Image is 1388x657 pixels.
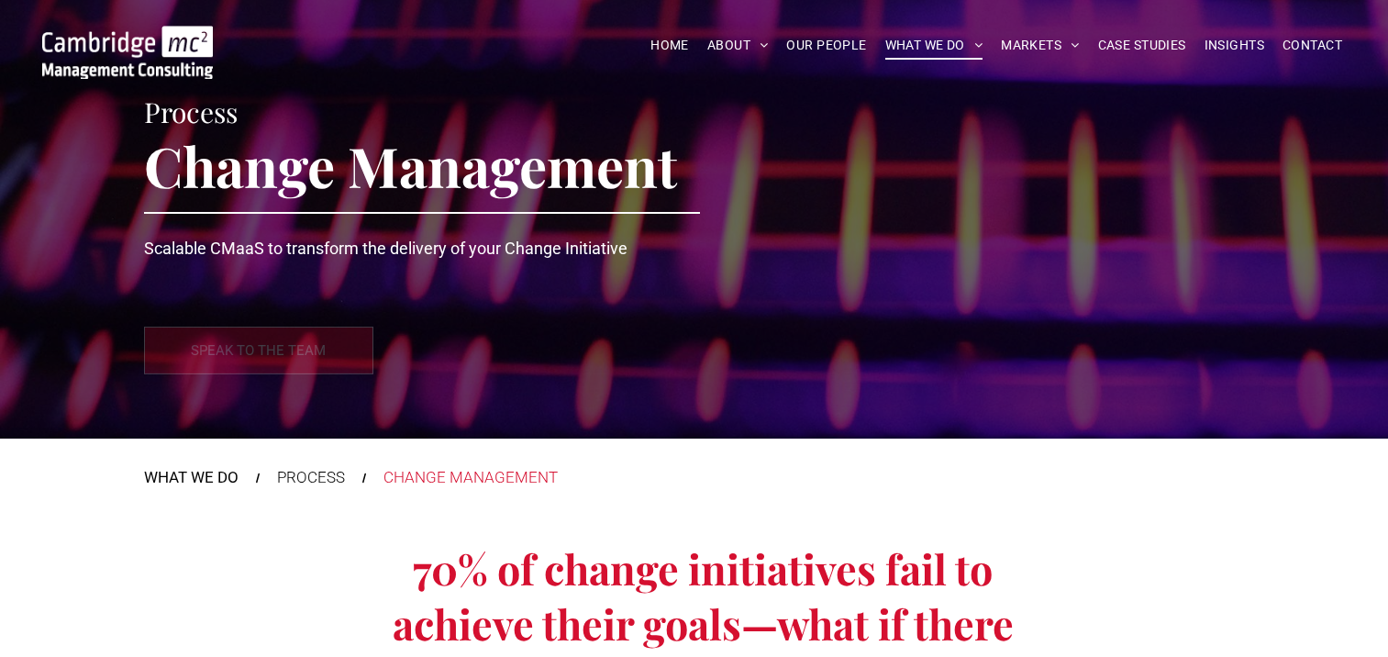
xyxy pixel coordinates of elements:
[698,31,778,60] a: ABOUT
[1195,31,1273,60] a: INSIGHTS
[383,466,558,490] div: CHANGE MANAGEMENT
[191,342,326,359] p: SPEAK TO THE TEAM
[144,94,238,130] span: Process
[641,31,698,60] a: HOME
[144,128,677,202] span: Change Management
[144,327,373,374] a: SPEAK TO THE TEAM
[144,239,627,258] span: Scalable CMaaS to transform the delivery of your Change Initiative
[144,466,239,490] a: WHAT WE DO
[42,28,213,48] a: Your Business Transformed | Cambridge Management Consulting
[1089,31,1195,60] a: CASE STUDIES
[42,26,213,79] img: Go to Homepage
[277,466,345,490] div: PROCESS
[1273,31,1351,60] a: CONTACT
[992,31,1088,60] a: MARKETS
[777,31,875,60] a: OUR PEOPLE
[144,466,1245,490] nav: Breadcrumbs
[876,31,993,60] a: WHAT WE DO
